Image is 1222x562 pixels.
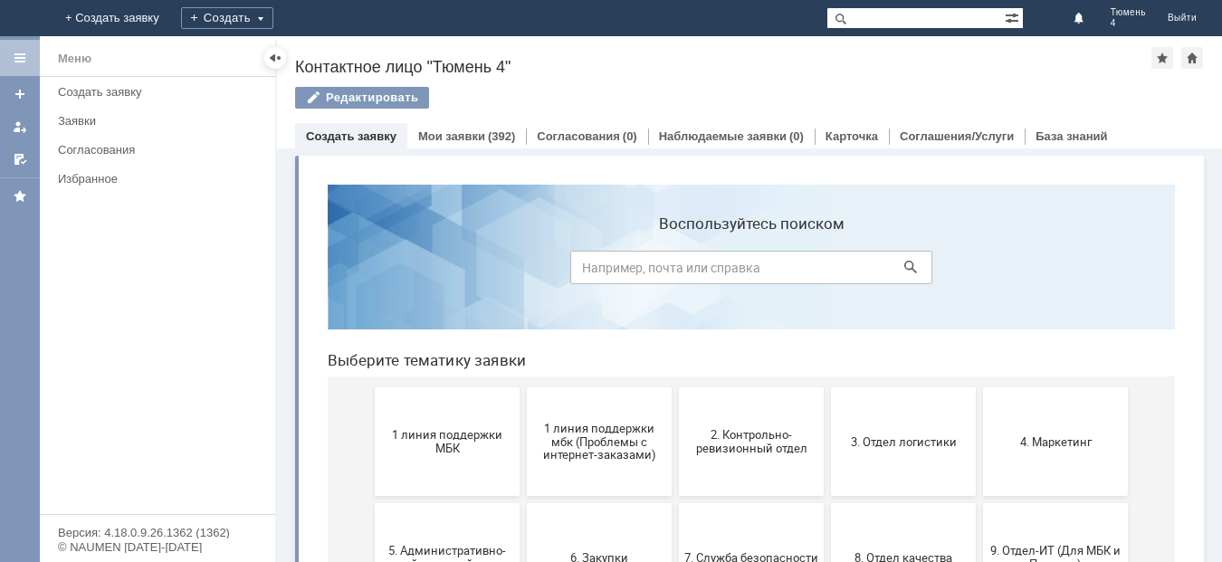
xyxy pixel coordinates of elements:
[51,107,272,135] a: Заявки
[257,44,619,62] label: Воспользуйтесь поиском
[295,58,1151,76] div: Контактное лицо "Тюмень 4"
[264,47,286,69] div: Скрыть меню
[62,217,206,326] button: 1 линия поддержки МБК
[366,217,511,326] button: 2. Контрольно-ревизионный отдел
[670,333,815,442] button: 9. Отдел-ИТ (Для МБК и Пекарни)
[58,143,264,157] div: Согласования
[371,380,505,394] span: 7. Служба безопасности
[523,496,657,510] span: Отдел-ИТ (Офис)
[518,449,663,557] button: Отдел-ИТ (Офис)
[58,527,257,538] div: Версия: 4.18.0.9.26.1362 (1362)
[675,496,809,510] span: Финансовый отдел
[67,374,201,401] span: 5. Административно-хозяйственный отдел
[488,129,515,143] div: (392)
[366,333,511,442] button: 7. Служба безопасности
[62,449,206,557] button: Бухгалтерия (для мбк)
[1181,47,1203,69] div: Сделать домашней страницей
[1036,129,1107,143] a: База знаний
[58,114,264,128] div: Заявки
[670,449,815,557] button: Финансовый отдел
[1151,47,1173,69] div: Добавить в избранное
[523,380,657,394] span: 8. Отдел качества
[214,217,358,326] button: 1 линия поддержки мбк (Проблемы с интернет-заказами)
[51,78,272,106] a: Создать заявку
[181,7,273,29] div: Создать
[67,258,201,285] span: 1 линия поддержки МБК
[67,496,201,510] span: Бухгалтерия (для мбк)
[518,333,663,442] button: 8. Отдел качества
[219,496,353,510] span: Отдел ИТ (1С)
[659,129,787,143] a: Наблюдаемые заявки
[675,374,809,401] span: 9. Отдел-ИТ (Для МБК и Пекарни)
[5,145,34,174] a: Мои согласования
[5,112,34,141] a: Мои заявки
[1111,18,1146,29] span: 4
[366,449,511,557] button: Отдел-ИТ (Битрикс24 и CRM)
[306,129,396,143] a: Создать заявку
[900,129,1014,143] a: Соглашения/Услуги
[537,129,620,143] a: Согласования
[58,541,257,553] div: © NAUMEN [DATE]-[DATE]
[623,129,637,143] div: (0)
[219,380,353,394] span: 6. Закупки
[62,333,206,442] button: 5. Административно-хозяйственный отдел
[670,217,815,326] button: 4. Маркетинг
[371,258,505,285] span: 2. Контрольно-ревизионный отдел
[523,264,657,278] span: 3. Отдел логистики
[214,449,358,557] button: Отдел ИТ (1С)
[1005,8,1023,25] span: Расширенный поиск
[826,129,878,143] a: Карточка
[418,129,485,143] a: Мои заявки
[51,136,272,164] a: Согласования
[1111,7,1146,18] span: Тюмень
[5,80,34,109] a: Создать заявку
[14,181,862,199] header: Выберите тематику заявки
[789,129,804,143] div: (0)
[257,81,619,114] input: Например, почта или справка
[371,490,505,517] span: Отдел-ИТ (Битрикс24 и CRM)
[219,251,353,291] span: 1 линия поддержки мбк (Проблемы с интернет-заказами)
[214,333,358,442] button: 6. Закупки
[58,48,91,70] div: Меню
[675,264,809,278] span: 4. Маркетинг
[58,85,264,99] div: Создать заявку
[58,172,244,186] div: Избранное
[518,217,663,326] button: 3. Отдел логистики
